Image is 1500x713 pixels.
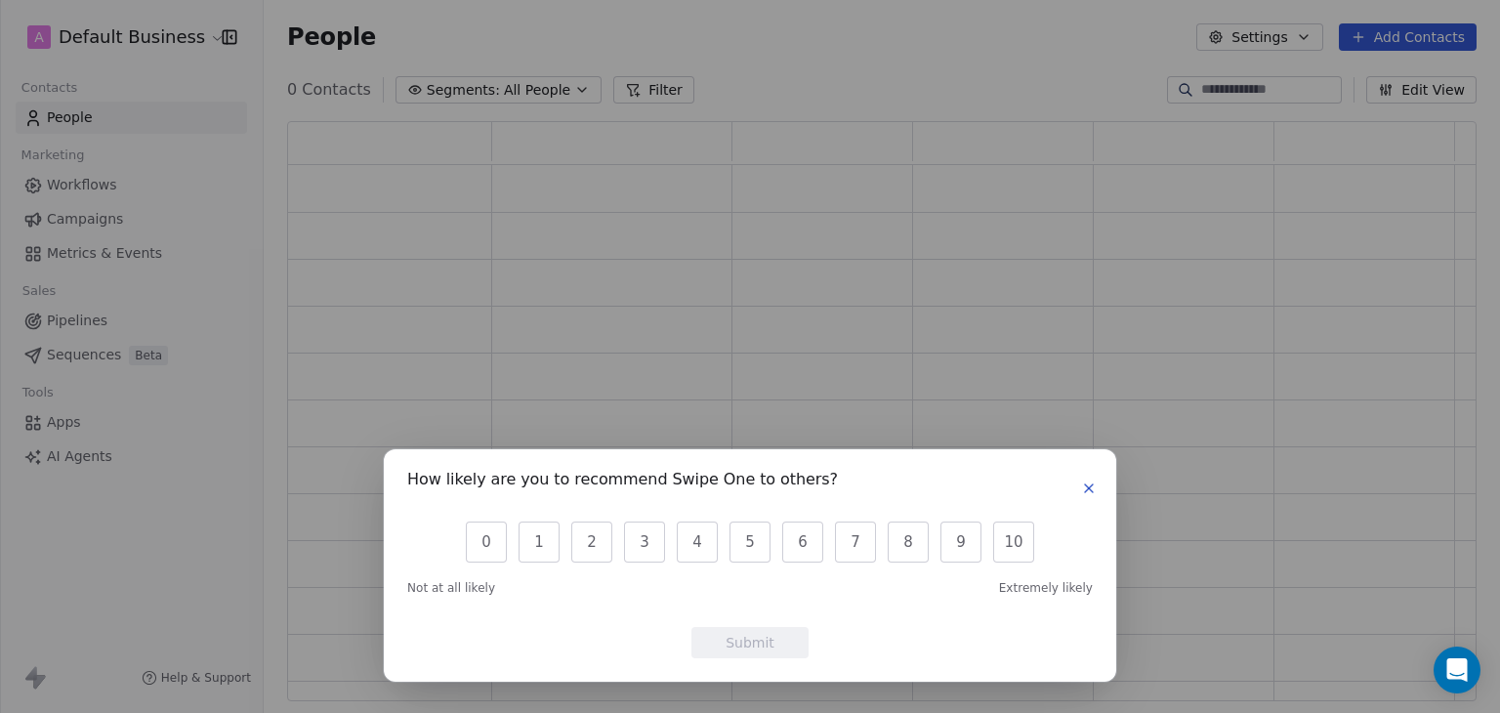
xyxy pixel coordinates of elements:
button: 4 [677,522,718,563]
span: Extremely likely [999,580,1093,596]
button: 0 [466,522,507,563]
button: Submit [691,627,809,658]
button: 3 [624,522,665,563]
button: 6 [782,522,823,563]
button: 9 [940,522,981,563]
span: Not at all likely [407,580,495,596]
h1: How likely are you to recommend Swipe One to others? [407,473,838,492]
button: 7 [835,522,876,563]
button: 10 [993,522,1034,563]
button: 2 [571,522,612,563]
button: 1 [519,522,560,563]
button: 8 [888,522,929,563]
button: 5 [729,522,771,563]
